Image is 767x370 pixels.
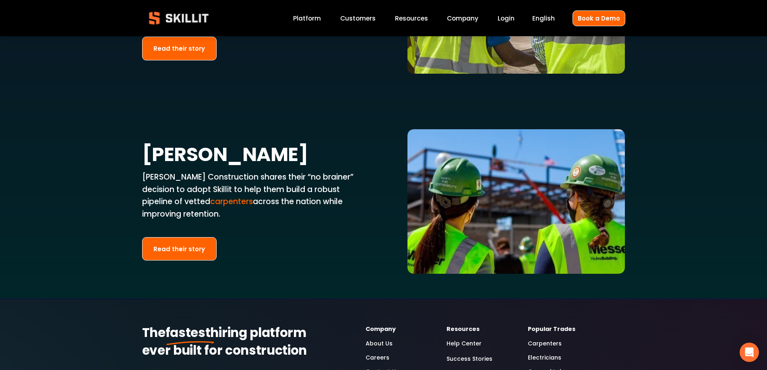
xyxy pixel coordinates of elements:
a: carpenters [210,196,253,207]
a: Book a Demo [573,10,625,26]
strong: Popular Trades [528,325,575,335]
a: Carpenters [528,339,562,348]
img: Skillit [142,6,215,30]
a: Success Stories [447,353,492,364]
a: Electricians [528,353,561,362]
strong: Resources [447,325,480,335]
strong: The [142,323,165,345]
strong: hiring platform ever built for construction [142,323,309,362]
a: Customers [340,13,376,24]
a: Careers [366,353,389,362]
strong: fastest [165,323,211,345]
span: Resources [395,14,428,23]
a: About Us [366,339,393,348]
p: [PERSON_NAME] Construction shares their “no brainer” decision to adopt Skillit to help them build... [142,171,360,221]
a: Read their story [142,37,217,60]
div: language picker [532,13,555,24]
strong: [PERSON_NAME] [142,140,308,173]
a: Help Center [447,339,482,348]
a: Read their story [142,237,217,261]
a: Company [447,13,478,24]
a: Platform [293,13,321,24]
span: English [532,14,555,23]
strong: Company [366,325,396,335]
a: Login [498,13,515,24]
div: Open Intercom Messenger [740,343,759,362]
a: folder dropdown [395,13,428,24]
